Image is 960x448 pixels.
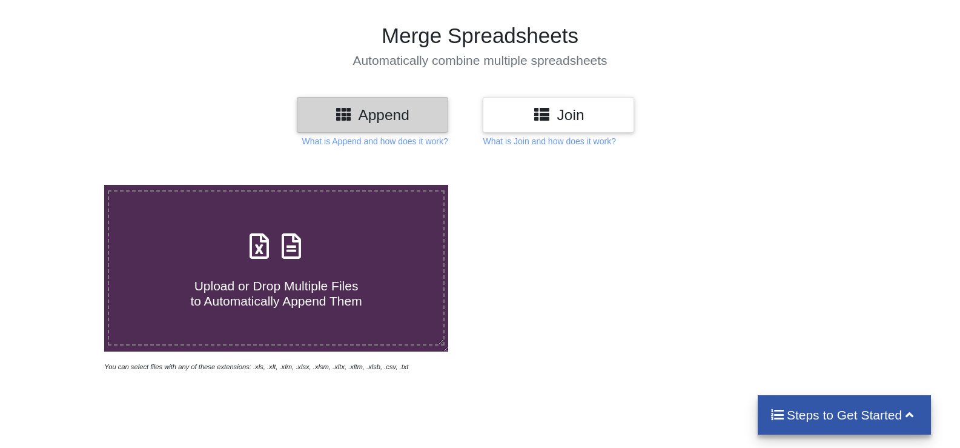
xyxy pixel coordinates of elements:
i: You can select files with any of these extensions: .xls, .xlt, .xlm, .xlsx, .xlsm, .xltx, .xltm, ... [104,363,408,370]
p: What is Append and how does it work? [302,135,448,147]
span: Upload or Drop Multiple Files to Automatically Append Them [190,279,362,308]
p: What is Join and how does it work? [483,135,615,147]
h3: Append [306,106,439,124]
h3: Join [492,106,625,124]
h4: Steps to Get Started [770,407,919,423]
